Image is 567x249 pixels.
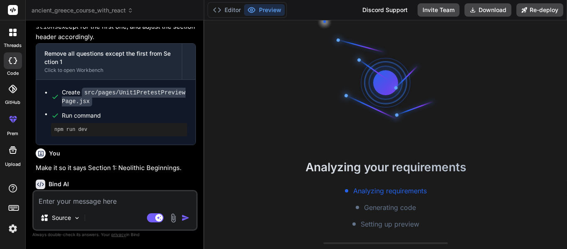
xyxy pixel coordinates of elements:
[353,186,427,196] span: Analyzing requirements
[44,49,174,66] div: Remove all questions except the first from Section 1
[210,4,244,16] button: Editor
[418,3,459,17] button: Invite Team
[181,214,190,222] img: icon
[244,4,285,16] button: Preview
[364,202,416,212] span: Generating code
[62,111,187,120] span: Run command
[6,222,20,236] img: settings
[36,163,196,173] p: Make it so it says Section 1: Neolithic Beginnings.
[7,70,19,77] label: code
[357,3,413,17] div: Discord Support
[204,158,567,176] h2: Analyzing your requirements
[73,214,81,222] img: Pick Models
[361,219,419,229] span: Setting up preview
[5,161,21,168] label: Upload
[44,67,174,74] div: Click to open Workbench
[111,232,126,237] span: privacy
[464,3,511,17] button: Download
[516,3,563,17] button: Re-deploy
[32,231,198,239] p: Always double-check its answers. Your in Bind
[7,130,18,137] label: prem
[62,88,187,106] div: Create
[49,180,69,188] h6: Bind AI
[169,213,178,223] img: attachment
[5,99,20,106] label: GitHub
[49,149,60,158] h6: You
[54,126,184,133] pre: npm run dev
[62,88,186,106] code: src/pages/Unit1PretestPreviewPage.jsx
[32,6,133,15] span: ancient_greece_course_with_react
[4,42,22,49] label: threads
[36,44,182,79] button: Remove all questions except the first from Section 1Click to open Workbench
[52,214,71,222] p: Source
